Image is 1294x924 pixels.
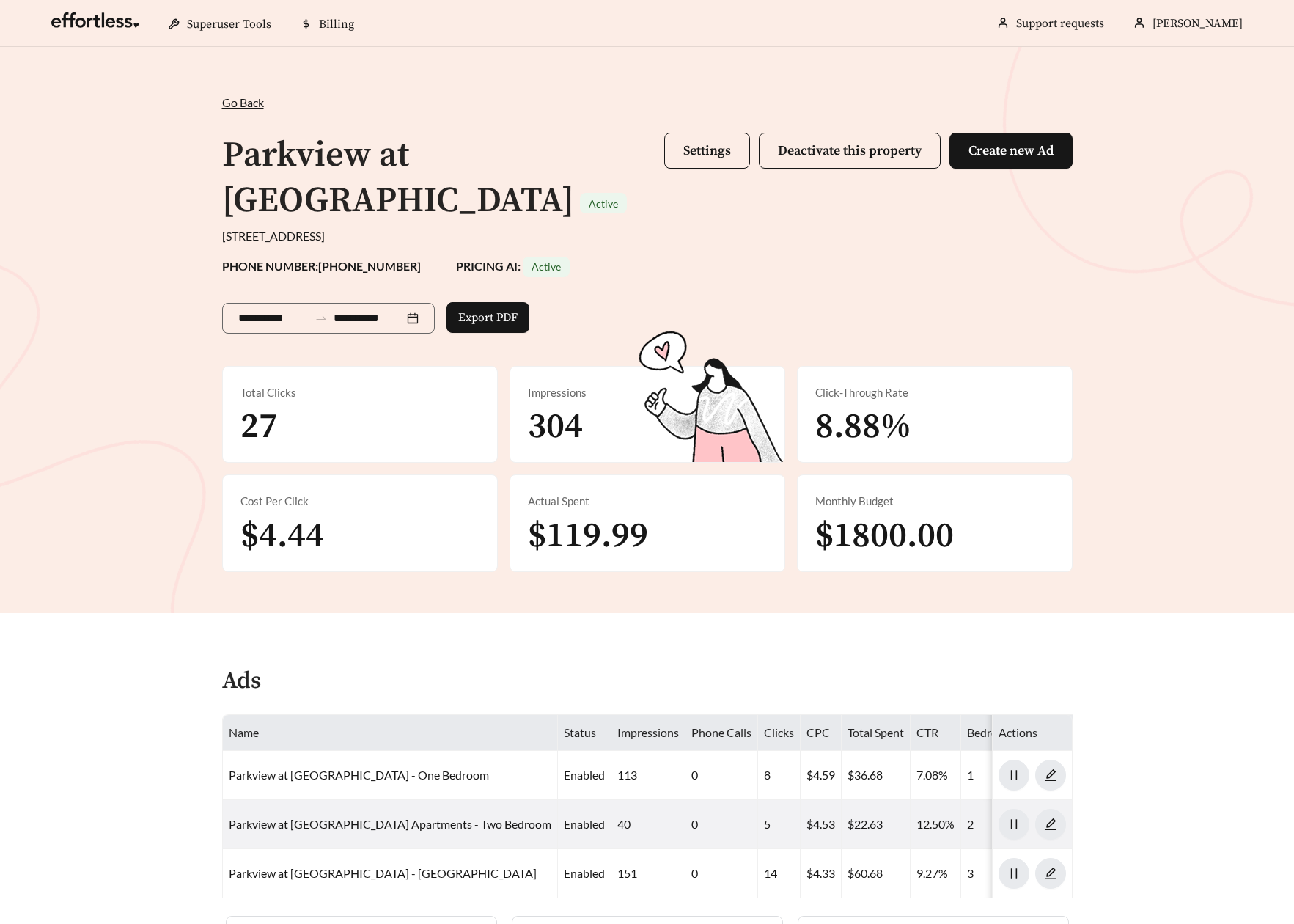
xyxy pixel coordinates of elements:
[187,17,271,32] span: Superuser Tools
[589,197,618,210] span: Active
[240,514,324,558] span: $4.44
[949,133,1073,169] button: Create new Ad
[999,818,1029,831] span: pause
[999,809,1029,840] button: pause
[222,133,574,223] h1: Parkview at [GEOGRAPHIC_DATA]
[999,867,1029,880] span: pause
[222,227,1073,245] div: [STREET_ADDRESS]
[528,384,767,401] div: Impressions
[532,260,561,273] span: Active
[1035,817,1066,831] a: edit
[456,259,570,273] strong: PRICING AI:
[842,800,911,849] td: $22.63
[999,760,1029,791] button: pause
[993,715,1073,751] th: Actions
[911,800,961,849] td: 12.50%
[222,669,261,694] h4: Ads
[528,514,648,558] span: $119.99
[685,849,758,898] td: 0
[1036,769,1065,782] span: edit
[999,858,1029,889] button: pause
[815,493,1054,510] div: Monthly Budget
[446,302,529,333] button: Export PDF
[1153,16,1243,31] span: [PERSON_NAME]
[801,751,842,800] td: $4.59
[1035,866,1066,880] a: edit
[611,751,685,800] td: 113
[528,493,767,510] div: Actual Spent
[222,259,421,273] strong: PHONE NUMBER: [PHONE_NUMBER]
[961,715,1055,751] th: Bedroom Count
[611,849,685,898] td: 151
[1016,16,1104,31] a: Support requests
[815,514,954,558] span: $1800.00
[229,817,551,831] a: Parkview at [GEOGRAPHIC_DATA] Apartments - Two Bedroom
[842,751,911,800] td: $36.68
[968,142,1054,159] span: Create new Ad
[961,849,1055,898] td: 3
[564,866,605,880] span: enabled
[664,133,750,169] button: Settings
[528,405,583,449] span: 304
[759,133,941,169] button: Deactivate this property
[223,715,558,751] th: Name
[315,312,328,325] span: to
[801,800,842,849] td: $4.53
[683,142,731,159] span: Settings
[458,309,518,326] span: Export PDF
[1036,867,1065,880] span: edit
[758,800,801,849] td: 5
[961,751,1055,800] td: 1
[806,725,830,739] span: CPC
[685,715,758,751] th: Phone Calls
[240,384,479,401] div: Total Clicks
[685,800,758,849] td: 0
[758,849,801,898] td: 14
[842,715,911,751] th: Total Spent
[801,849,842,898] td: $4.33
[315,312,328,325] span: swap-right
[916,725,938,739] span: CTR
[564,817,605,831] span: enabled
[229,866,537,880] a: Parkview at [GEOGRAPHIC_DATA] - [GEOGRAPHIC_DATA]
[758,751,801,800] td: 8
[319,17,354,32] span: Billing
[611,715,685,751] th: Impressions
[229,768,489,782] a: Parkview at [GEOGRAPHIC_DATA] - One Bedroom
[911,751,961,800] td: 7.08%
[558,715,611,751] th: Status
[1035,768,1066,782] a: edit
[815,384,1054,401] div: Click-Through Rate
[778,142,922,159] span: Deactivate this property
[758,715,801,751] th: Clicks
[815,405,911,449] span: 8.88%
[564,768,605,782] span: enabled
[842,849,911,898] td: $60.68
[222,95,264,109] span: Go Back
[611,800,685,849] td: 40
[1035,809,1066,840] button: edit
[999,769,1029,782] span: pause
[240,493,479,510] div: Cost Per Click
[1035,760,1066,791] button: edit
[240,405,277,449] span: 27
[911,849,961,898] td: 9.27%
[685,751,758,800] td: 0
[961,800,1055,849] td: 2
[1035,858,1066,889] button: edit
